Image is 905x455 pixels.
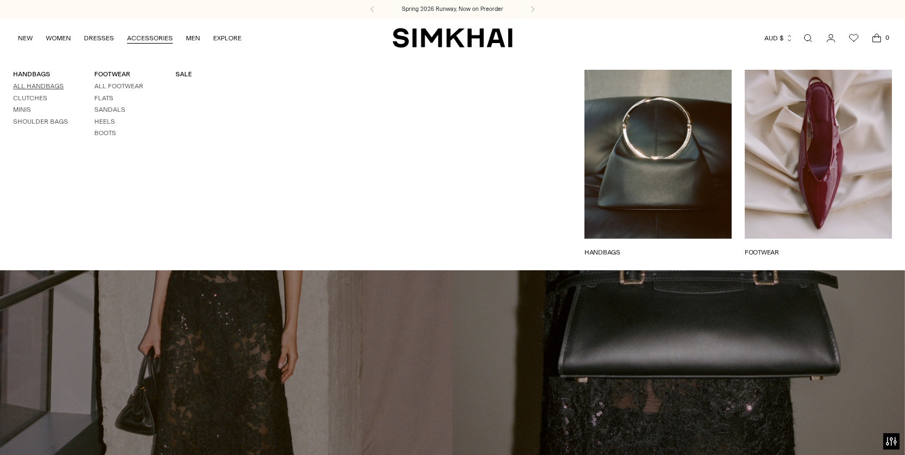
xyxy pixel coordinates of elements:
a: Wishlist [843,27,865,49]
button: AUD $ [764,26,793,50]
a: ACCESSORIES [127,26,173,50]
a: SIMKHAI [393,27,512,48]
a: Go to the account page [820,27,842,49]
a: Open cart modal [866,27,888,49]
a: MEN [186,26,200,50]
a: WOMEN [46,26,71,50]
a: Open search modal [797,27,819,49]
a: DRESSES [84,26,114,50]
a: Spring 2026 Runway, Now on Preorder [402,5,503,14]
a: EXPLORE [213,26,242,50]
span: 0 [882,33,892,43]
a: NEW [18,26,33,50]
